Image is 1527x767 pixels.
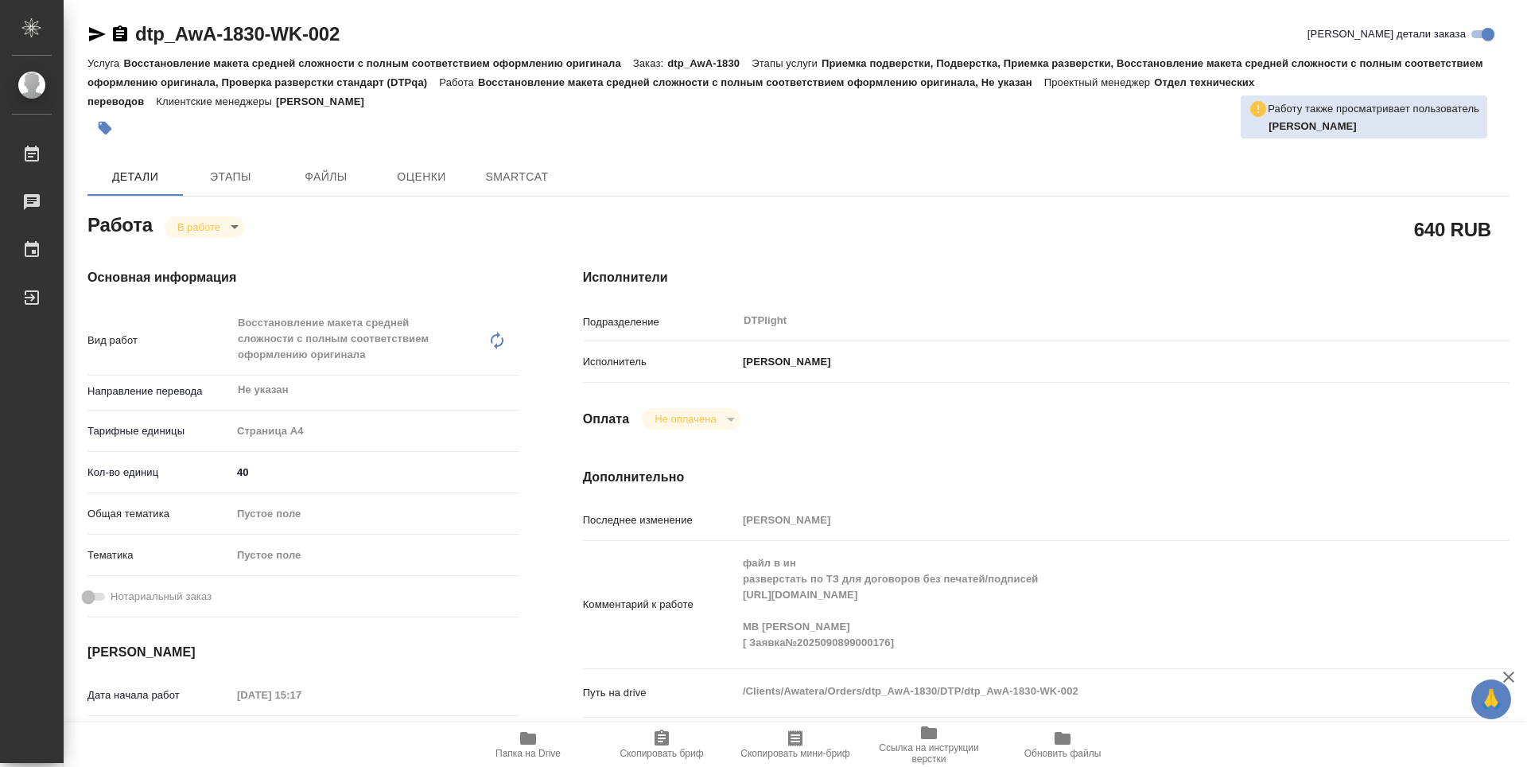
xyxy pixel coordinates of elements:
p: Путь на drive [583,685,737,701]
button: Скопировать ссылку для ЯМессенджера [87,25,107,44]
span: Скопировать мини-бриф [740,748,849,759]
span: Детали [97,167,173,187]
button: 🙏 [1471,679,1511,719]
a: dtp_AwA-1830-WK-002 [135,23,340,45]
p: Направление перевода [87,383,231,399]
span: Обновить файлы [1024,748,1102,759]
span: Ссылка на инструкции верстки [872,742,986,765]
button: Скопировать бриф [595,722,729,767]
button: В работе [173,220,225,234]
p: Услуга [87,57,123,69]
span: Скопировать бриф [620,748,703,759]
span: Файлы [288,167,364,187]
div: Пустое поле [231,500,519,528]
p: Носкова Анна [1269,119,1479,134]
p: Дата начала работ [87,687,231,703]
p: Последнее изменение [583,512,737,528]
button: Добавить тэг [87,111,122,146]
span: 🙏 [1478,683,1505,716]
textarea: файл в ин разверстать по ТЗ для договоров без печатей/подписей [URL][DOMAIN_NAME] МВ [PERSON_NAME... [737,550,1432,656]
input: Пустое поле [737,508,1432,531]
button: Обновить файлы [996,722,1129,767]
p: Работа [439,76,478,88]
span: Нотариальный заказ [111,589,212,605]
p: Восстановление макета средней сложности с полным соответствием оформлению оригинала, Не указан [478,76,1044,88]
span: [PERSON_NAME] детали заказа [1307,26,1466,42]
p: Исполнитель [583,354,737,370]
div: Пустое поле [231,542,519,569]
div: В работе [642,408,740,430]
h4: Основная информация [87,268,519,287]
div: Пустое поле [237,506,500,522]
div: Пустое поле [237,547,500,563]
button: Папка на Drive [461,722,595,767]
span: Этапы [192,167,269,187]
p: Этапы услуги [752,57,822,69]
span: Оценки [383,167,460,187]
div: Страница А4 [231,418,519,445]
div: В работе [165,216,244,238]
h4: Дополнительно [583,468,1510,487]
h2: 640 RUB [1414,216,1491,243]
span: SmartCat [479,167,555,187]
button: Скопировать ссылку [111,25,130,44]
p: Работу также просматривает пользователь [1268,101,1479,117]
p: dtp_AwA-1830 [667,57,752,69]
b: [PERSON_NAME] [1269,120,1357,132]
input: Пустое поле [231,683,371,707]
h4: Оплата [583,410,630,429]
h2: Работа [87,209,153,238]
input: ✎ Введи что-нибудь [231,461,519,484]
span: Папка на Drive [495,748,561,759]
button: Скопировать мини-бриф [729,722,862,767]
p: Тарифные единицы [87,423,231,439]
textarea: /Clients/Awatera/Orders/dtp_AwA-1830/DTP/dtp_AwA-1830-WK-002 [737,678,1432,705]
button: Не оплачена [650,412,721,426]
p: Кол-во единиц [87,465,231,481]
p: Комментарий к работе [583,597,737,613]
p: Вид работ [87,333,231,348]
p: [PERSON_NAME] [276,95,376,107]
p: Тематика [87,547,231,563]
button: Ссылка на инструкции верстки [862,722,996,767]
p: [PERSON_NAME] [737,354,831,370]
h4: [PERSON_NAME] [87,643,519,662]
p: Восстановление макета средней сложности с полным соответствием оформлению оригинала [123,57,632,69]
p: Проектный менеджер [1044,76,1154,88]
p: Общая тематика [87,506,231,522]
p: Заказ: [633,57,667,69]
p: Клиентские менеджеры [156,95,276,107]
h4: Исполнители [583,268,1510,287]
p: Подразделение [583,314,737,330]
